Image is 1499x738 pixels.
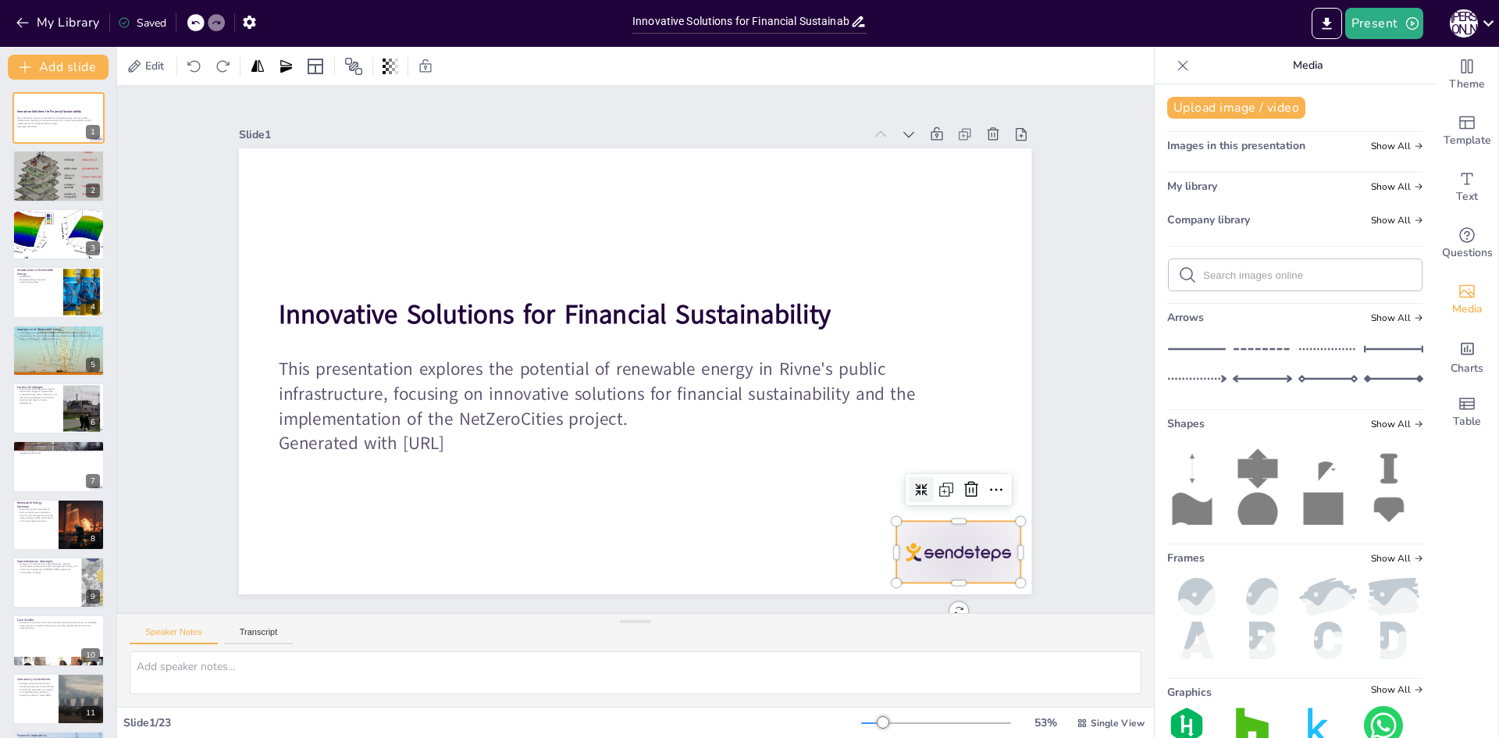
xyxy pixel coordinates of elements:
div: 3 [86,241,100,255]
div: Change the overall theme [1436,47,1498,103]
div: Saved [118,16,166,30]
span: Edit [142,59,167,73]
img: a.png [1167,622,1227,659]
div: 3 [12,209,105,260]
span: Graphics [1167,685,1212,700]
div: І [PERSON_NAME] [1450,9,1478,37]
button: Present [1345,8,1423,39]
div: 11 [12,673,105,725]
div: 4 [86,300,100,314]
div: 6 [12,383,105,434]
p: Media [1195,47,1420,84]
p: Rivne has significant potential for solar and wind energy production, which can be harnessed to m... [17,508,54,522]
div: 9 [12,557,105,608]
span: Show all [1371,312,1423,323]
span: Show all [1371,181,1423,192]
p: Global Shift [17,276,59,279]
span: Text [1456,188,1478,205]
span: Show all [1371,215,1423,226]
strong: Innovative Solutions for Financial Sustainability [358,97,826,451]
img: d.png [1364,622,1423,659]
p: Financial Implications [17,733,100,738]
p: The ongoing armed aggression against Ukraine has negatively impacted the renewable energy sector.... [17,387,59,405]
div: 1 [12,92,105,144]
img: oval.png [1233,578,1292,615]
div: Add a table [1436,384,1498,440]
span: Shapes [1167,416,1205,431]
p: This presentation explores the potential of renewable energy in Rivne's public infrastructure, fo... [299,146,920,626]
div: Add text boxes [1436,159,1498,216]
span: Show all [1371,419,1423,430]
div: Add images, graphics, shapes or video [1436,272,1498,328]
p: Engaging the community through educational programs and workshops will enhance awareness and supp... [17,683,54,697]
div: Add ready made slides [1436,103,1498,159]
p: Generated with [URL] [17,125,100,128]
button: Upload image / video [1167,97,1305,119]
img: ball.png [1167,578,1227,615]
img: b.png [1233,622,1292,659]
button: І [PERSON_NAME] [1450,8,1478,39]
img: c.png [1298,622,1358,659]
span: Show all [1371,553,1423,564]
p: Developing a financial sustainability model is essential for future funding of renewable energy i... [17,447,100,455]
p: Importance of Renewable Energy [17,326,100,331]
p: Transitioning to renewable technologies is crucial for Ukraine's low-carbon development. This shi... [17,331,100,340]
span: Show all [1371,141,1423,152]
div: 9 [86,590,100,604]
span: Arrows [1167,310,1204,325]
span: Images in this presentation [1167,138,1305,153]
div: 1 [86,125,100,139]
p: Innovative Strategies [17,281,59,284]
img: paint2.png [1298,578,1358,615]
img: paint.png [1364,578,1423,615]
span: Questions [1442,244,1493,262]
p: Successful case studies from other cities demonstrate the effectiveness of renewable energy solut... [17,621,100,629]
div: Add charts and graphs [1436,328,1498,384]
div: 10 [81,648,100,662]
div: 6 [86,415,100,430]
p: Renewable Energy Potential [17,278,59,281]
span: Frames [1167,551,1205,565]
p: Current Challenges [17,385,59,390]
div: 2 [12,150,105,201]
div: 53 % [1027,715,1064,730]
div: Slide 1 / 23 [123,715,861,730]
div: 8 [86,532,100,546]
div: Layout [303,54,328,79]
button: Add slide [8,55,109,80]
button: Export to PowerPoint [1312,8,1342,39]
button: Speaker Notes [130,627,218,644]
div: 10 [12,615,105,666]
input: Insert title [632,10,850,33]
p: Implementation Strategies [17,559,77,564]
span: Charts [1451,360,1483,377]
p: Generated with [URL] [285,205,877,645]
div: 5 [86,358,100,372]
div: 8 [12,499,105,551]
div: Get real-time input from your audience [1436,216,1498,272]
span: Position [344,57,363,76]
button: My Library [12,10,106,35]
span: My library [1167,179,1217,194]
div: 4 [12,266,105,318]
div: 11 [81,706,100,720]
span: Media [1452,301,1483,318]
button: Transcript [224,627,294,644]
span: Company library [1167,212,1250,227]
span: Show all [1371,684,1423,695]
p: Renewable Energy Potential [17,501,54,509]
p: Financial Sustainability Model [17,443,100,447]
div: 5 [12,325,105,376]
span: Theme [1449,76,1485,93]
p: Strategies for implementing renewable energy solutions include public-private partnerships, lever... [17,562,77,574]
span: Single View [1091,717,1145,729]
p: Community Involvement [17,677,54,682]
div: 7 [86,474,100,488]
span: Template [1444,132,1491,149]
div: 7 [12,440,105,492]
p: Case Studies [17,617,100,622]
strong: Innovative Solutions for Financial Sustainability [17,109,81,113]
p: This presentation explores the potential of renewable energy in Rivne's public infrastructure, fo... [17,116,100,125]
span: Table [1453,413,1481,430]
p: Introduction to Renewable Energy [17,268,59,276]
